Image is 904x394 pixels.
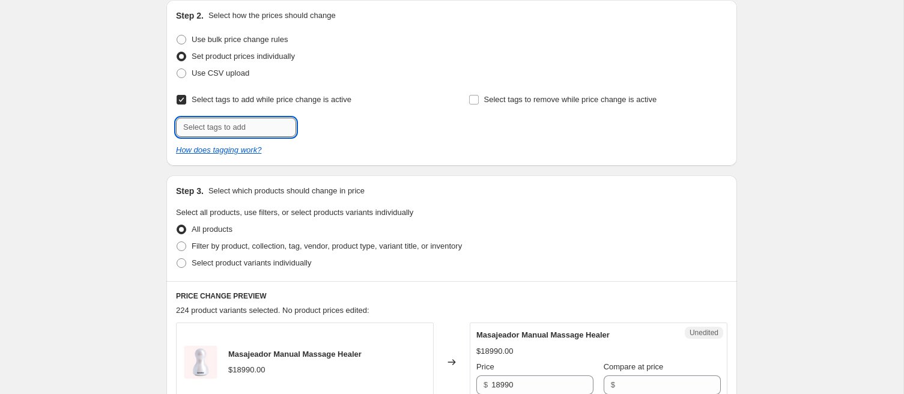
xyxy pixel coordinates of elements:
span: Unedited [690,328,718,338]
img: SKIN0047_1_80x.jpg [183,344,219,380]
span: Compare at price [604,362,664,371]
span: Select tags to add while price change is active [192,95,351,104]
a: How does tagging work? [176,145,261,154]
p: Select which products should change in price [208,185,365,197]
span: $ [484,380,488,389]
div: $18990.00 [228,364,265,376]
span: Use CSV upload [192,68,249,77]
span: Filter by product, collection, tag, vendor, product type, variant title, or inventory [192,241,462,250]
span: Masajeador Manual Massage Healer [228,350,362,359]
div: $18990.00 [476,345,513,357]
p: Select how the prices should change [208,10,336,22]
h2: Step 3. [176,185,204,197]
span: $ [611,380,615,389]
span: All products [192,225,232,234]
h6: PRICE CHANGE PREVIEW [176,291,727,301]
span: Masajeador Manual Massage Healer [476,330,610,339]
span: Select all products, use filters, or select products variants individually [176,208,413,217]
span: 224 product variants selected. No product prices edited: [176,306,369,315]
span: Select tags to remove while price change is active [484,95,657,104]
span: Price [476,362,494,371]
h2: Step 2. [176,10,204,22]
span: Select product variants individually [192,258,311,267]
span: Set product prices individually [192,52,295,61]
input: Select tags to add [176,118,296,137]
span: Use bulk price change rules [192,35,288,44]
